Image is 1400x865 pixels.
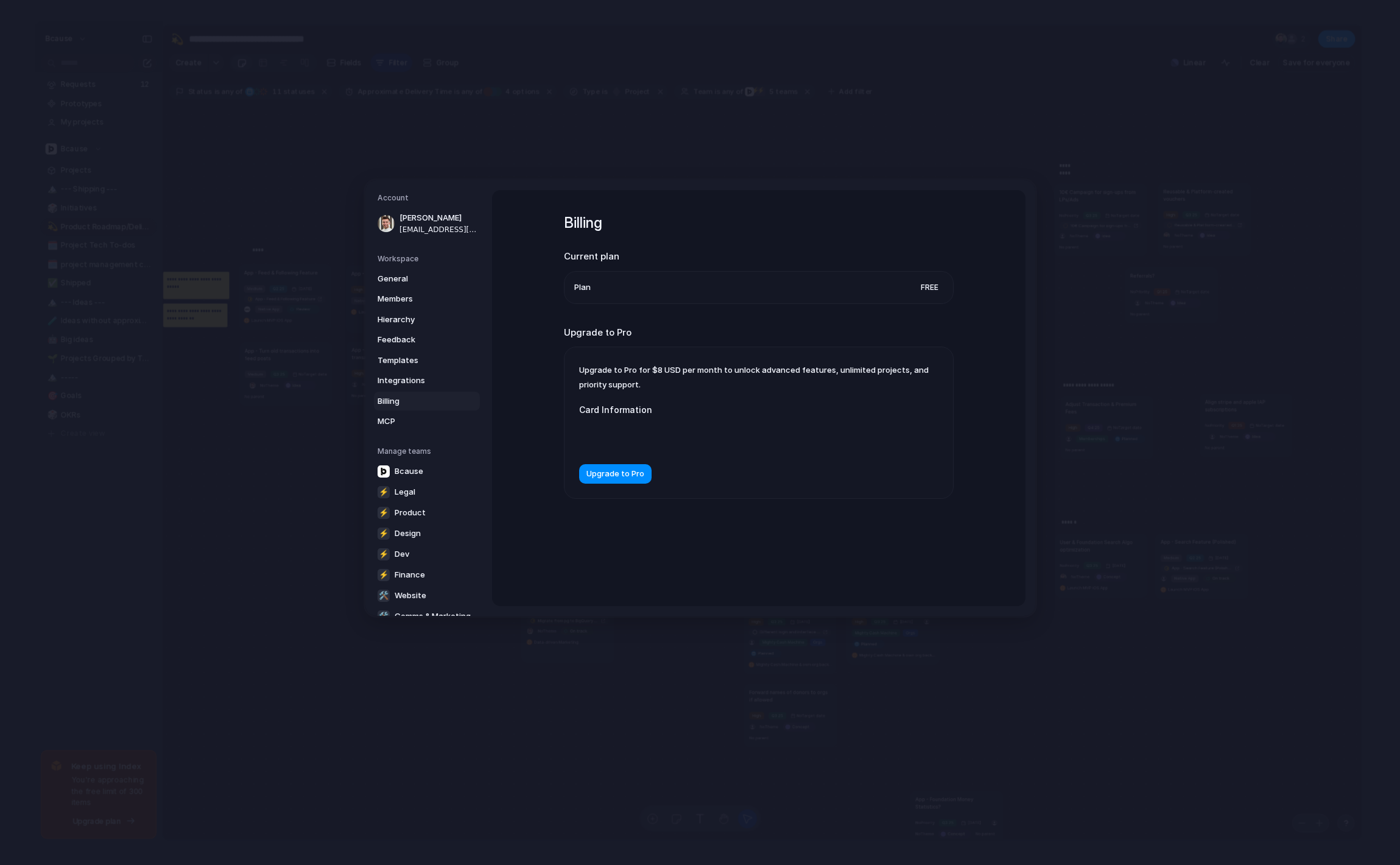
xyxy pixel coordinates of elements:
[378,568,390,581] div: ⚡
[378,192,480,203] h5: Account
[395,589,426,601] span: Website
[374,330,480,350] a: Feedback
[378,272,456,284] span: General
[564,212,954,234] h1: Billing
[378,313,456,325] span: Hierarchy
[374,350,480,370] a: Templates
[378,445,480,456] h5: Manage teams
[395,465,423,477] span: Bcause
[374,565,480,584] a: ⚡Finance
[374,461,480,481] a: Bcause
[378,395,456,407] span: Billing
[374,391,480,411] a: Billing
[564,250,954,264] h2: Current plan
[374,289,480,309] a: Members
[586,468,644,480] span: Upgrade to Pro
[579,403,823,416] label: Card Information
[378,293,456,305] span: Members
[374,503,480,522] a: ⚡Product
[574,281,591,293] span: Plan
[374,482,480,501] a: ⚡Legal
[378,253,480,264] h5: Workspace
[589,431,813,442] iframe: Secure card payment input frame
[395,568,425,581] span: Finance
[399,224,477,235] span: [EMAIL_ADDRESS][PERSON_NAME][DOMAIN_NAME]
[374,412,480,431] a: MCP
[374,544,480,563] a: ⚡Dev
[378,527,390,539] div: ⚡
[378,375,456,387] span: Integrations
[378,610,390,622] div: 🛠️
[378,354,456,366] span: Templates
[916,279,943,295] span: Free
[395,610,471,622] span: Comms & Marketing
[374,371,480,390] a: Integrations
[378,485,390,498] div: ⚡
[378,548,390,560] div: ⚡
[378,589,390,601] div: 🛠️
[564,325,954,339] h2: Upgrade to Pro
[378,415,456,428] span: MCP
[399,212,477,224] span: [PERSON_NAME]
[374,523,480,543] a: ⚡Design
[374,208,480,239] a: [PERSON_NAME][EMAIL_ADDRESS][PERSON_NAME][DOMAIN_NAME]
[378,506,390,518] div: ⚡
[374,269,480,288] a: General
[374,585,480,605] a: 🛠️Website
[374,309,480,329] a: Hierarchy
[378,334,456,346] span: Feedback
[395,506,426,518] span: Product
[395,485,415,498] span: Legal
[579,365,929,389] span: Upgrade to Pro for $8 USD per month to unlock advanced features, unlimited projects, and priority...
[579,464,652,484] button: Upgrade to Pro
[374,606,480,626] a: 🛠️Comms & Marketing
[395,527,421,539] span: Design
[395,548,409,560] span: Dev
